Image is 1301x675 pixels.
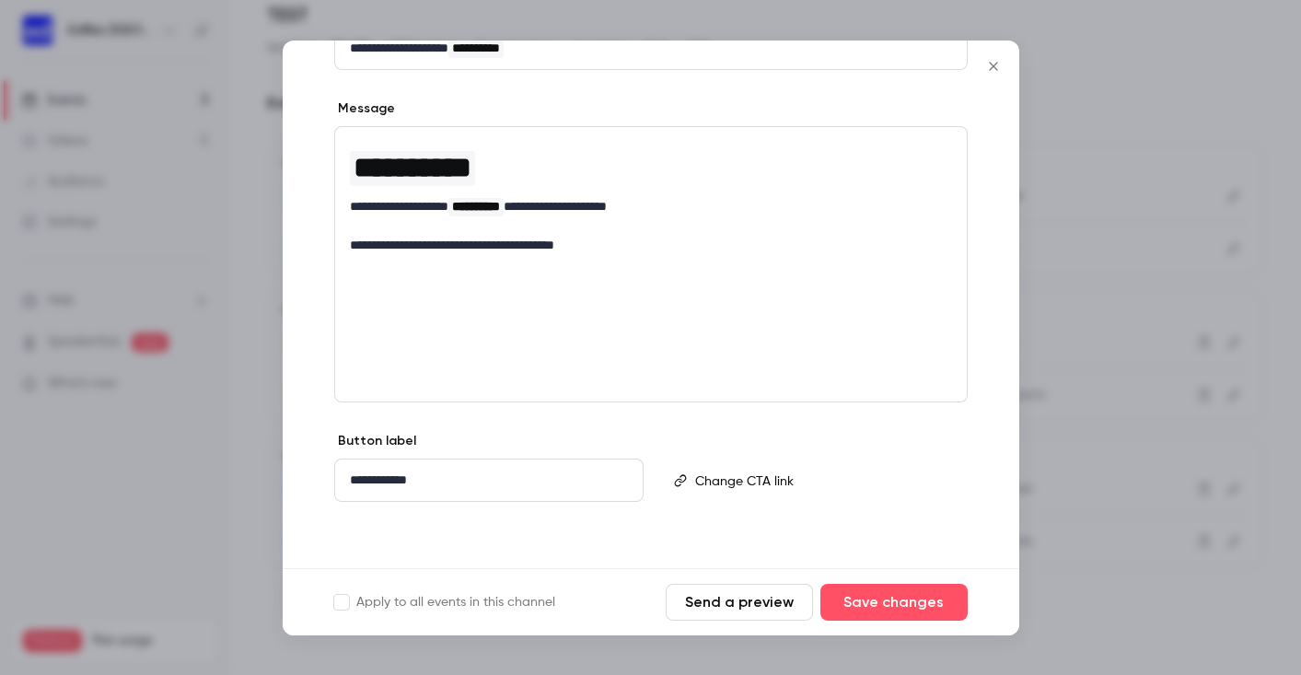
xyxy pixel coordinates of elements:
[666,584,813,621] button: Send a preview
[334,99,395,118] label: Message
[334,432,416,450] label: Button label
[335,127,967,266] div: editor
[688,460,966,502] div: editor
[820,584,968,621] button: Save changes
[335,28,967,69] div: editor
[335,460,643,501] div: editor
[334,593,555,611] label: Apply to all events in this channel
[975,48,1012,85] button: Close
